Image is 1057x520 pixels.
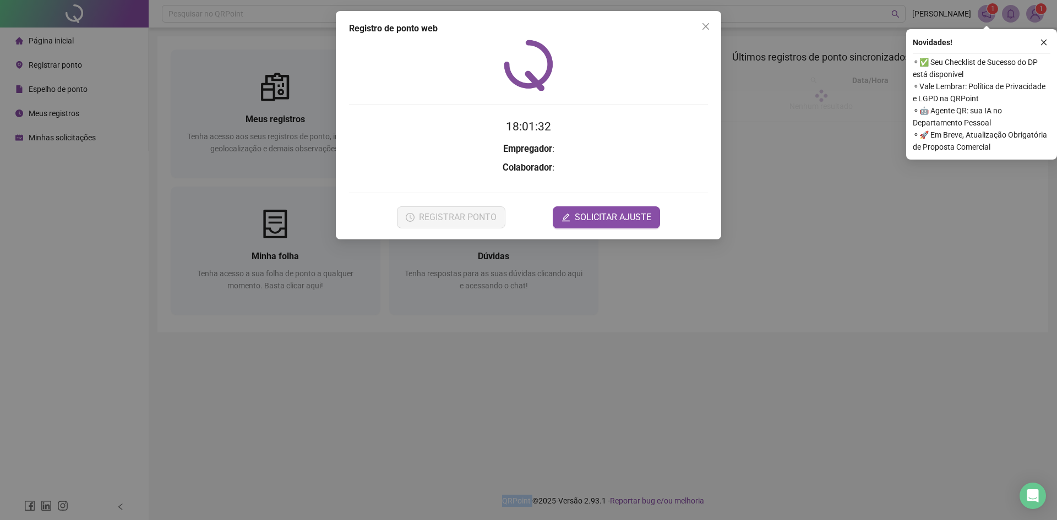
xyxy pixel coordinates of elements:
strong: Empregador [503,144,552,154]
span: edit [562,213,570,222]
span: ⚬ ✅ Seu Checklist de Sucesso do DP está disponível [913,56,1050,80]
time: 18:01:32 [506,120,551,133]
h3: : [349,161,708,175]
button: REGISTRAR PONTO [397,206,505,228]
div: Open Intercom Messenger [1020,483,1046,509]
span: SOLICITAR AJUSTE [575,211,651,224]
span: ⚬ Vale Lembrar: Política de Privacidade e LGPD na QRPoint [913,80,1050,105]
span: close [701,22,710,31]
button: Close [697,18,715,35]
h3: : [349,142,708,156]
span: ⚬ 🚀 Em Breve, Atualização Obrigatória de Proposta Comercial [913,129,1050,153]
div: Registro de ponto web [349,22,708,35]
span: ⚬ 🤖 Agente QR: sua IA no Departamento Pessoal [913,105,1050,129]
button: editSOLICITAR AJUSTE [553,206,660,228]
span: close [1040,39,1048,46]
img: QRPoint [504,40,553,91]
strong: Colaborador [503,162,552,173]
span: Novidades ! [913,36,952,48]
